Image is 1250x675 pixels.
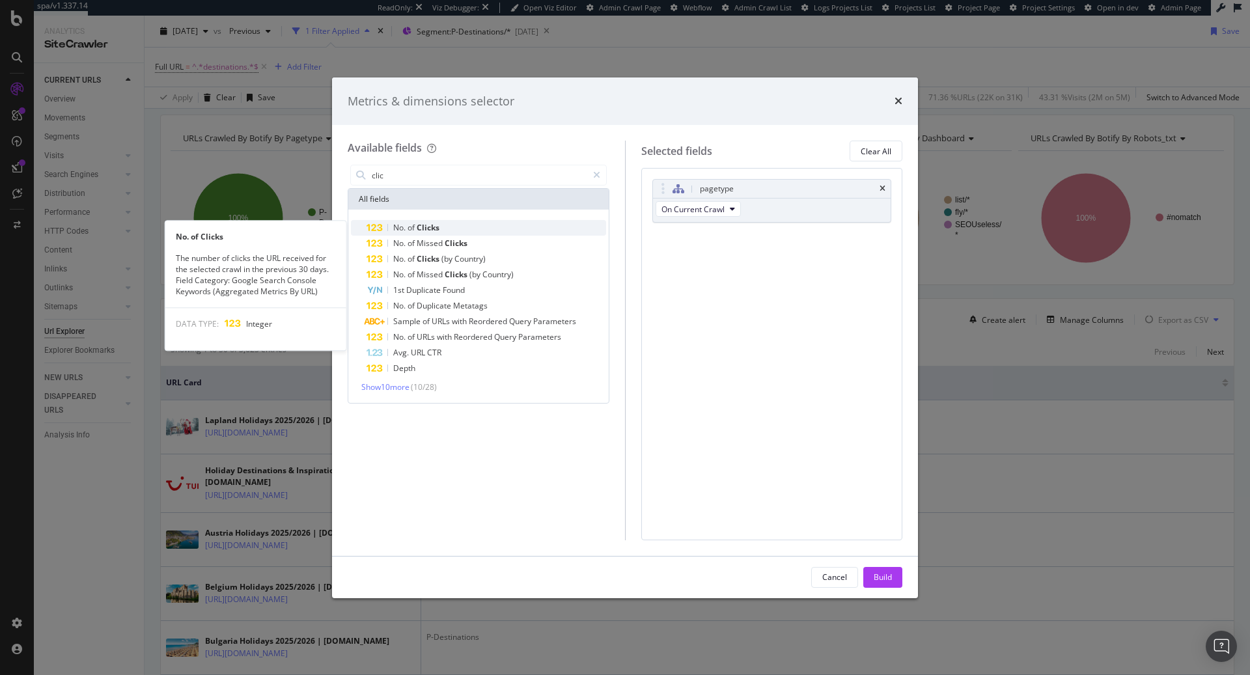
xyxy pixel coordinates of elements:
[348,141,422,155] div: Available fields
[656,201,741,217] button: On Current Crawl
[482,269,514,280] span: Country)
[509,316,533,327] span: Query
[700,182,734,195] div: pagetype
[408,300,417,311] span: of
[332,77,918,598] div: modal
[348,93,514,110] div: Metrics & dimensions selector
[408,238,417,249] span: of
[437,331,454,342] span: with
[393,347,411,358] span: Avg.
[393,238,408,249] span: No.
[423,316,432,327] span: of
[1206,631,1237,662] div: Open Intercom Messenger
[417,269,445,280] span: Missed
[453,300,488,311] span: Metatags
[518,331,561,342] span: Parameters
[469,316,509,327] span: Reordered
[411,347,427,358] span: URL
[454,331,494,342] span: Reordered
[417,253,441,264] span: Clicks
[661,204,725,215] span: On Current Crawl
[417,331,437,342] span: URLs
[393,269,408,280] span: No.
[427,347,441,358] span: CTR
[641,144,712,159] div: Selected fields
[533,316,576,327] span: Parameters
[370,165,587,185] input: Search by field name
[811,567,858,588] button: Cancel
[861,146,891,157] div: Clear All
[165,253,346,297] div: The number of clicks the URL received for the selected crawl in the previous 30 days. Field Categ...
[408,331,417,342] span: of
[880,185,885,193] div: times
[406,284,443,296] span: Duplicate
[393,284,406,296] span: 1st
[445,269,469,280] span: Clicks
[165,231,346,242] div: No. of Clicks
[411,381,437,393] span: ( 10 / 28 )
[393,222,408,233] span: No.
[443,284,465,296] span: Found
[445,238,467,249] span: Clicks
[652,179,892,223] div: pagetypetimesOn Current Crawl
[393,363,415,374] span: Depth
[417,300,453,311] span: Duplicate
[454,253,486,264] span: Country)
[469,269,482,280] span: (by
[408,253,417,264] span: of
[494,331,518,342] span: Query
[408,269,417,280] span: of
[348,189,609,210] div: All fields
[393,316,423,327] span: Sample
[850,141,902,161] button: Clear All
[393,253,408,264] span: No.
[441,253,454,264] span: (by
[417,222,439,233] span: Clicks
[452,316,469,327] span: with
[408,222,417,233] span: of
[863,567,902,588] button: Build
[361,381,410,393] span: Show 10 more
[417,238,445,249] span: Missed
[874,572,892,583] div: Build
[822,572,847,583] div: Cancel
[432,316,452,327] span: URLs
[393,300,408,311] span: No.
[393,331,408,342] span: No.
[895,93,902,110] div: times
